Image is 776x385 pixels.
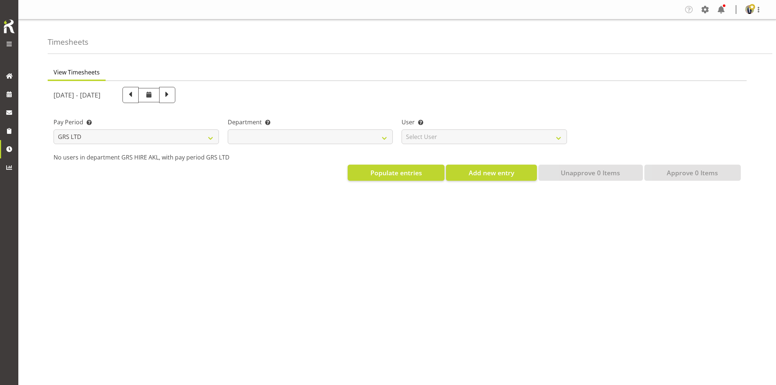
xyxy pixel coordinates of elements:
img: Rosterit icon logo [2,18,17,34]
span: Approve 0 Items [667,168,718,177]
p: No users in department GRS HIRE AKL, with pay period GRS LTD [54,153,741,162]
label: Department [228,118,393,126]
label: Pay Period [54,118,219,126]
button: Approve 0 Items [644,165,741,181]
span: Add new entry [469,168,514,177]
button: Add new entry [446,165,537,181]
h5: [DATE] - [DATE] [54,91,100,99]
button: Unapprove 0 Items [538,165,643,181]
span: Unapprove 0 Items [561,168,620,177]
label: User [402,118,567,126]
h4: Timesheets [48,38,88,46]
img: kelepi-pauuadf51ac2b38380d4c50de8760bb396c3.png [745,5,754,14]
span: Populate entries [370,168,422,177]
button: Populate entries [348,165,444,181]
span: View Timesheets [54,68,100,77]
